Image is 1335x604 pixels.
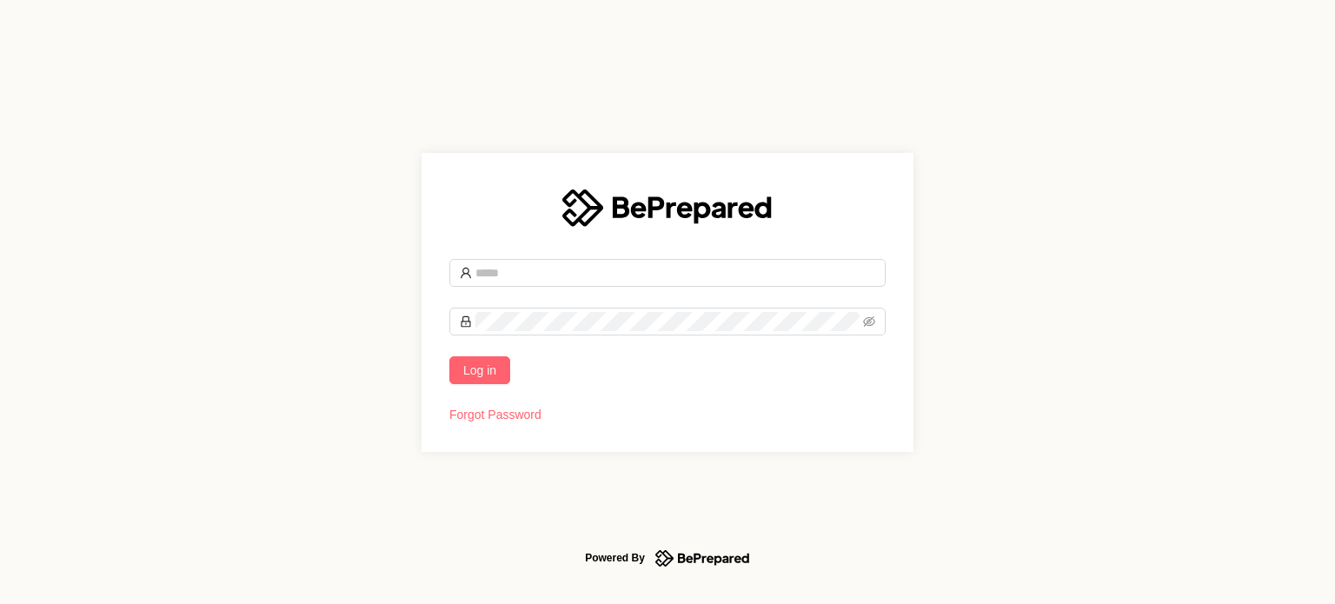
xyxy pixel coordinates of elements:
[449,356,510,384] button: Log in
[460,267,472,279] span: user
[863,315,875,328] span: eye-invisible
[460,315,472,328] span: lock
[585,548,645,568] div: Powered By
[449,408,541,421] a: Forgot Password
[463,361,496,380] span: Log in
